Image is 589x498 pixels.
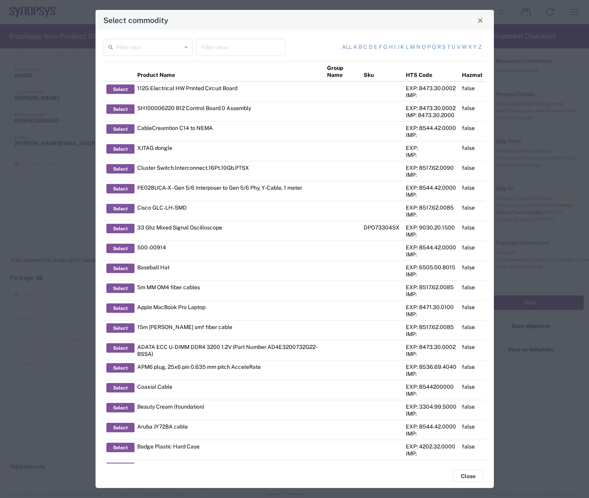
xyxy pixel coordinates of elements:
[406,350,456,357] div: IMP:
[106,244,134,253] button: Select
[134,201,325,221] td: Cisco GLC-LH-SMD
[459,181,485,201] td: false
[406,191,456,198] div: IMP:
[459,82,485,102] td: false
[406,132,456,139] div: IMP:
[432,43,436,51] a: q
[459,380,485,400] td: false
[422,43,426,51] a: o
[106,324,134,333] button: Select
[103,14,168,26] h4: Select commodity
[406,291,456,298] div: IMP:
[359,43,362,51] a: b
[403,61,459,82] th: HTS Code
[406,370,456,377] div: IMP:
[406,224,456,231] div: EXP: 9030.20.1500
[106,264,134,273] button: Select
[406,112,456,119] div: IMP: 8473.30.2000
[361,221,403,241] td: DPO73304SX
[447,43,450,51] a: t
[459,301,485,320] td: false
[459,61,485,82] th: Hazmat
[106,363,134,373] button: Select
[459,201,485,221] td: false
[134,141,325,161] td: XJTAG dongle
[134,161,325,181] td: Cluster Switch.lnterconnect.16Pt.10Gb.PTSX
[459,281,485,301] td: false
[468,43,472,51] a: x
[406,403,456,410] div: EXP: 3304.99.5000
[406,231,456,238] div: IMP:
[406,410,456,417] div: IMP:
[106,443,134,452] button: Select
[406,443,456,450] div: EXP: 4202.32.0000
[106,164,134,174] button: Select
[406,324,456,331] div: EXP: 8517.62.0085
[416,43,421,51] a: n
[134,320,325,340] td: 15m [PERSON_NAME] smf fiber cable
[459,440,485,460] td: false
[473,43,477,51] a: y
[406,171,456,178] div: IMP:
[459,121,485,141] td: false
[379,43,382,51] a: f
[383,43,387,51] a: g
[406,331,456,338] div: IMP:
[406,390,456,397] div: IMP:
[442,43,446,51] a: s
[406,124,456,132] div: EXP: 8544.42.0000
[134,440,325,460] td: Badge Plastic Hard Case
[106,304,134,313] button: Select
[406,92,456,99] div: IMP:
[106,105,134,114] button: Select
[459,400,485,420] td: false
[406,204,456,211] div: EXP: 8517.62.0085
[134,61,325,82] th: Product Name
[459,340,485,360] td: false
[134,380,325,400] td: Coaxial Cable
[406,450,456,457] div: IMP:
[106,124,134,134] button: Select
[453,470,484,482] button: Close
[462,43,467,51] a: w
[406,251,456,258] div: IMP:
[406,264,456,271] div: EXP: 6505.00.8015
[394,43,396,51] a: i
[106,85,134,94] button: Select
[406,363,456,370] div: EXP: 8536.69.4040
[406,85,456,92] div: EXP: 8473.30.0002
[342,43,352,51] a: All
[406,343,456,350] div: EXP: 8473.30.0002
[106,204,134,213] button: Select
[106,423,134,432] button: Select
[410,43,415,51] a: m
[406,211,456,218] div: IMP:
[134,261,325,281] td: Baseball Hat
[106,383,134,393] button: Select
[134,121,325,141] td: CableCreamtion C14 to NEMA
[459,320,485,340] td: false
[106,463,134,472] button: Select
[427,43,431,51] a: p
[134,460,325,480] td: Benchtop Power Supply
[406,105,456,112] div: EXP: 8473.30.0002
[134,360,325,380] td: APM6 plug, 25x6 pin 0.635 mm pitch AcceleRate
[361,61,403,82] th: Sku
[324,61,361,82] th: Group Name
[134,281,325,301] td: 5m MM OM4 fiber cables
[106,184,134,194] button: Select
[363,43,367,51] a: c
[134,221,325,241] td: 33 Ghz Mixed Signal Oscilloscope
[406,184,456,191] div: EXP: 8544.42.0000
[134,400,325,420] td: Beauty Cream (foundation)
[106,224,134,233] button: Select
[475,15,486,26] button: Close
[134,101,325,121] td: SH100006220 B12 Control Board 0 Assembly
[459,261,485,281] td: false
[406,304,456,311] div: EXP: 8471.30.0100
[406,463,456,470] div: EXP: 8504.40.9540
[400,43,404,51] a: k
[406,311,456,318] div: IMP:
[459,161,485,181] td: false
[134,82,325,102] td: 112G Electrical HW Printed Circuit Board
